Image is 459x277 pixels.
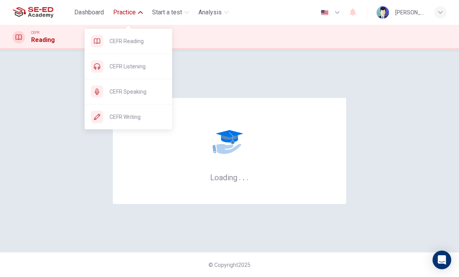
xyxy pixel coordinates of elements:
button: Practice [110,5,146,19]
h6: . [242,170,245,183]
div: CEFR Listening [85,54,172,79]
span: CEFR Speaking [110,87,166,96]
div: CEFR Reading [85,29,172,54]
button: Start a test [149,5,192,19]
span: CEFR Listening [110,62,166,71]
div: Open Intercom Messenger [433,251,451,269]
span: Practice [113,8,136,17]
span: Start a test [152,8,182,17]
button: Analysis [195,5,232,19]
span: CEFR [31,30,39,35]
span: © Copyright 2025 [208,262,251,268]
h1: Reading [31,35,55,45]
h6: . [238,170,241,183]
img: Profile picture [377,6,389,19]
button: Dashboard [71,5,107,19]
div: CEFR Speaking [85,79,172,104]
span: Analysis [198,8,222,17]
a: SE-ED Academy logo [12,5,71,20]
span: CEFR Reading [110,37,166,46]
div: CEFR Writing [85,105,172,129]
h6: Loading [210,172,249,182]
h6: . [246,170,249,183]
img: SE-ED Academy logo [12,5,53,20]
div: [PERSON_NAME] [395,8,425,17]
span: CEFR Writing [110,112,166,122]
span: Dashboard [74,8,104,17]
img: en [320,10,329,16]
